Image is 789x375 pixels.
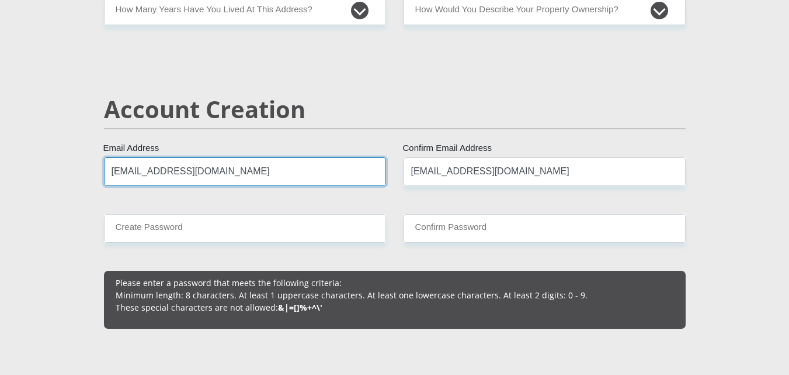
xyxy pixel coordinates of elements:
[116,277,674,314] p: Please enter a password that meets the following criteria: Minimum length: 8 characters. At least...
[104,214,386,243] input: Create Password
[404,214,686,243] input: Confirm Password
[104,95,686,123] h2: Account Creation
[104,157,386,186] input: Email Address
[404,157,686,186] input: Confirm Email Address
[278,302,322,313] b: &|=[]%+^\'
